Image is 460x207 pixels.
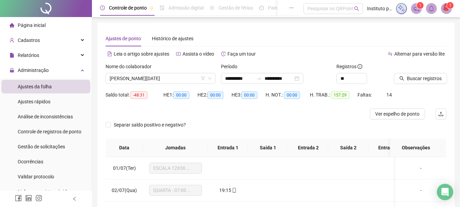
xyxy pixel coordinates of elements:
span: dashboard [259,5,264,10]
span: home [10,23,14,28]
img: sparkle-icon.fc2bf0ac1784a2077858766a79e2daf3.svg [398,5,405,12]
span: Gestão de férias [219,5,253,11]
span: facebook [15,195,22,202]
span: user-add [10,38,14,43]
span: Alternar para versão lite [394,51,445,57]
span: search [354,6,359,11]
th: Entrada 1 [208,138,248,157]
span: Leia o artigo sobre ajustes [114,51,169,57]
span: Ver espelho de ponto [375,110,419,118]
span: left [72,196,77,201]
span: Observações [396,144,436,151]
span: Link para registro rápido [18,189,69,194]
span: search [399,76,404,81]
div: HE 3: [232,91,266,99]
span: MARIA LUCIA TEIXEIRA FALCAO [110,73,211,84]
span: 00:00 [173,91,189,99]
span: 157:29 [331,91,349,99]
span: Painel do DP [268,5,295,11]
span: down [208,76,212,80]
span: 02/07(Qua) [112,188,137,193]
th: Entrada 3 [368,138,409,157]
span: ESCALA 12X36 PLANTÃO DIURNO [153,163,198,173]
button: Buscar registros [394,73,447,84]
span: sun [210,5,215,10]
span: file-text [107,51,112,56]
span: QUARTA - 07:00 AS 17:00 [153,185,198,195]
th: Data [106,138,143,157]
span: Relatórios [18,53,39,58]
div: HE 1: [163,91,197,99]
span: 19:15 [219,188,231,193]
span: Ajustes rápidos [18,99,50,104]
span: 00:00 [241,91,257,99]
th: Saída 2 [328,138,368,157]
span: Admissão digital [169,5,204,11]
span: Cadastros [18,38,40,43]
span: linkedin [25,195,32,202]
span: Ajustes da folha [18,84,52,89]
div: HE 2: [197,91,232,99]
span: 1 [449,3,451,8]
span: 01/07(Ter) [113,165,136,171]
span: youtube [176,51,181,56]
span: Histórico de ajustes [152,36,193,41]
button: Ver espelho de ponto [370,108,425,119]
span: 00:00 [207,91,223,99]
div: H. NOT.: [266,91,310,99]
span: Análise de inconsistências [18,114,73,119]
div: H. TRAB.: [310,91,358,99]
div: Saldo total: [106,91,163,99]
span: mobile [231,188,237,193]
span: Página inicial [18,23,46,28]
span: notification [413,5,419,12]
label: Período [221,63,242,70]
label: Nome do colaborador [106,63,156,70]
span: Buscar registros [407,75,442,82]
span: Faltas: [358,92,373,98]
span: Separar saldo positivo e negativo? [111,121,189,129]
th: Saída 1 [248,138,288,157]
span: Ocorrências [18,159,43,164]
span: upload [438,111,444,117]
span: file [10,53,14,58]
span: Assista o vídeo [183,51,214,57]
span: - [420,188,422,193]
span: 14 [386,92,392,98]
span: to [256,76,262,81]
span: history [221,51,226,56]
img: 10630 [441,3,451,14]
span: Validar protocolo [18,174,54,179]
span: Registros [336,63,362,70]
span: Instituto pro hemoce [367,5,392,12]
span: Controle de ponto [109,5,147,11]
span: Gestão de solicitações [18,144,65,149]
span: Faça um tour [227,51,256,57]
span: swap-right [256,76,262,81]
sup: Atualize o seu contato no menu Meus Dados [447,2,454,9]
span: 1 [419,3,422,8]
span: instagram [35,195,42,202]
span: file-done [160,5,164,10]
span: bell [428,5,434,12]
span: lock [10,68,14,73]
span: pushpin [149,6,154,10]
span: swap [388,51,393,56]
th: Entrada 2 [288,138,328,157]
span: 00:00 [284,91,300,99]
span: info-circle [358,64,362,69]
span: - [420,165,422,171]
span: filter [201,76,205,80]
span: -48:31 [130,91,147,99]
th: Observações [390,138,441,157]
span: Administração [18,68,49,73]
sup: 1 [417,2,424,9]
div: Open Intercom Messenger [437,184,453,200]
span: ellipsis [289,5,294,10]
span: Ajustes de ponto [106,36,141,41]
span: clock-circle [100,5,105,10]
span: Controle de registros de ponto [18,129,81,134]
th: Jornadas [143,138,208,157]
